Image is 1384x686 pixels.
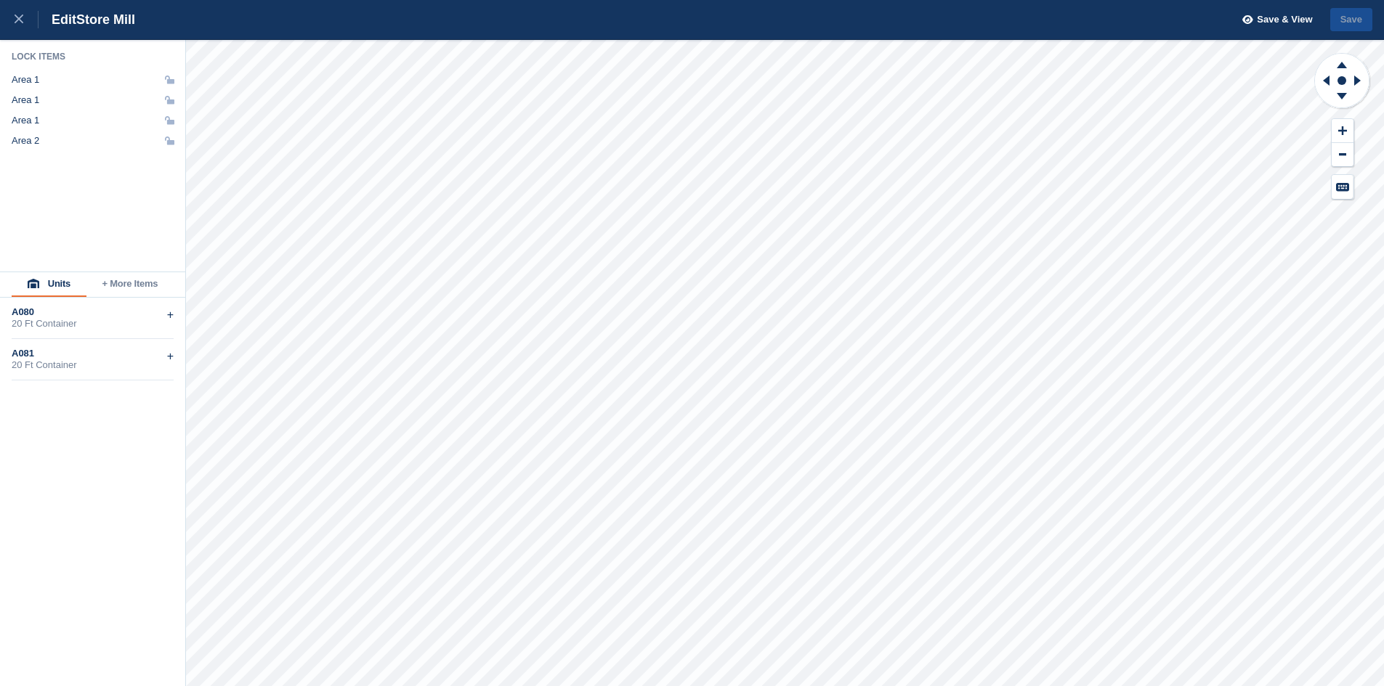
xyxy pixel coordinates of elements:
[1332,175,1353,199] button: Keyboard Shortcuts
[1332,143,1353,167] button: Zoom Out
[12,115,39,126] div: Area 1
[12,318,174,330] div: 20 Ft Container
[12,339,174,380] div: A08120 Ft Container+
[167,348,174,365] div: +
[12,272,86,297] button: Units
[1332,119,1353,143] button: Zoom In
[12,135,39,147] div: Area 2
[12,306,174,318] div: A080
[86,272,174,297] button: + More Items
[12,94,39,106] div: Area 1
[1257,12,1312,27] span: Save & View
[12,74,39,86] div: Area 1
[1234,8,1313,32] button: Save & View
[12,51,174,62] div: Lock Items
[39,11,135,28] div: Edit Store Mill
[12,359,174,371] div: 20 Ft Container
[167,306,174,324] div: +
[12,298,174,339] div: A08020 Ft Container+
[12,348,174,359] div: A081
[1330,8,1372,32] button: Save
